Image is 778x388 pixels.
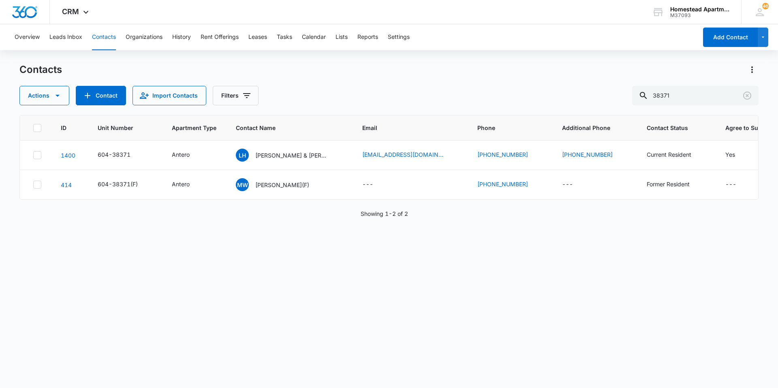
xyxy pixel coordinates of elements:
span: Unit Number [98,124,152,132]
input: Search Contacts [632,86,759,105]
div: Agree to Subscribe - - Select to Edit Field [725,180,751,190]
button: Import Contacts [133,86,206,105]
a: [PHONE_NUMBER] [477,150,528,159]
div: Agree to Subscribe - Yes - Select to Edit Field [725,150,750,160]
a: [EMAIL_ADDRESS][DOMAIN_NAME] [362,150,443,159]
p: Showing 1-2 of 2 [361,209,408,218]
div: Antero [172,180,190,188]
a: [PHONE_NUMBER] [562,150,613,159]
span: ID [61,124,66,132]
div: Unit Number - 604-38371(F) - Select to Edit Field [98,180,152,190]
p: [PERSON_NAME] & [PERSON_NAME] [PERSON_NAME] [255,151,328,160]
div: Apartment Type - Antero - Select to Edit Field [172,180,204,190]
div: Antero [172,150,190,159]
h1: Contacts [19,64,62,76]
span: 46 [762,3,769,9]
button: Leases [248,24,267,50]
button: Actions [19,86,69,105]
div: Email - - Select to Edit Field [362,180,388,190]
button: Overview [15,24,40,50]
div: Unit Number - 604-38371 - Select to Edit Field [98,150,145,160]
div: --- [562,180,573,190]
div: Yes [725,150,735,159]
div: Phone - (818) 859-3686 - Select to Edit Field [477,150,543,160]
div: Contact Name - Marti Willage(F) - Select to Edit Field [236,178,324,191]
div: 604-38371(F) [98,180,138,188]
div: Former Resident [647,180,690,188]
span: CRM [62,7,79,16]
span: LH [236,149,249,162]
button: Leads Inbox [49,24,82,50]
button: Lists [336,24,348,50]
span: MW [236,178,249,191]
button: Filters [213,86,259,105]
p: [PERSON_NAME](F) [255,181,309,189]
div: Phone - (970) 324-3905 - Select to Edit Field [477,180,543,190]
button: Reports [357,24,378,50]
span: Phone [477,124,531,132]
button: Add Contact [703,28,758,47]
button: Actions [746,63,759,76]
button: Rent Offerings [201,24,239,50]
div: notifications count [762,3,769,9]
div: account name [670,6,729,13]
button: Add Contact [76,86,126,105]
a: [PHONE_NUMBER] [477,180,528,188]
div: account id [670,13,729,18]
span: Apartment Type [172,124,216,132]
button: Clear [741,89,754,102]
div: --- [725,180,736,190]
span: Contact Name [236,124,331,132]
span: Contact Status [647,124,694,132]
div: Contact Status - Current Resident - Select to Edit Field [647,150,706,160]
button: Settings [388,24,410,50]
button: History [172,24,191,50]
button: Calendar [302,24,326,50]
div: Additional Phone - (520) 705-0377 - Select to Edit Field [562,150,627,160]
a: Navigate to contact details page for Lisa Harrison & Joan Rivers Plemmons [61,152,75,159]
div: Current Resident [647,150,691,159]
a: Navigate to contact details page for Marti Willage(F) [61,181,72,188]
span: Email [362,124,446,132]
div: 604-38371 [98,150,130,159]
button: Tasks [277,24,292,50]
div: Contact Status - Former Resident - Select to Edit Field [647,180,704,190]
button: Organizations [126,24,162,50]
div: Additional Phone - - Select to Edit Field [562,180,588,190]
div: Apartment Type - Antero - Select to Edit Field [172,150,204,160]
span: Additional Phone [562,124,627,132]
button: Contacts [92,24,116,50]
div: Email - Lisaphc@aol.com - Select to Edit Field [362,150,458,160]
div: --- [362,180,373,190]
div: Contact Name - Lisa Harrison & Joan Rivers Plemmons - Select to Edit Field [236,149,343,162]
